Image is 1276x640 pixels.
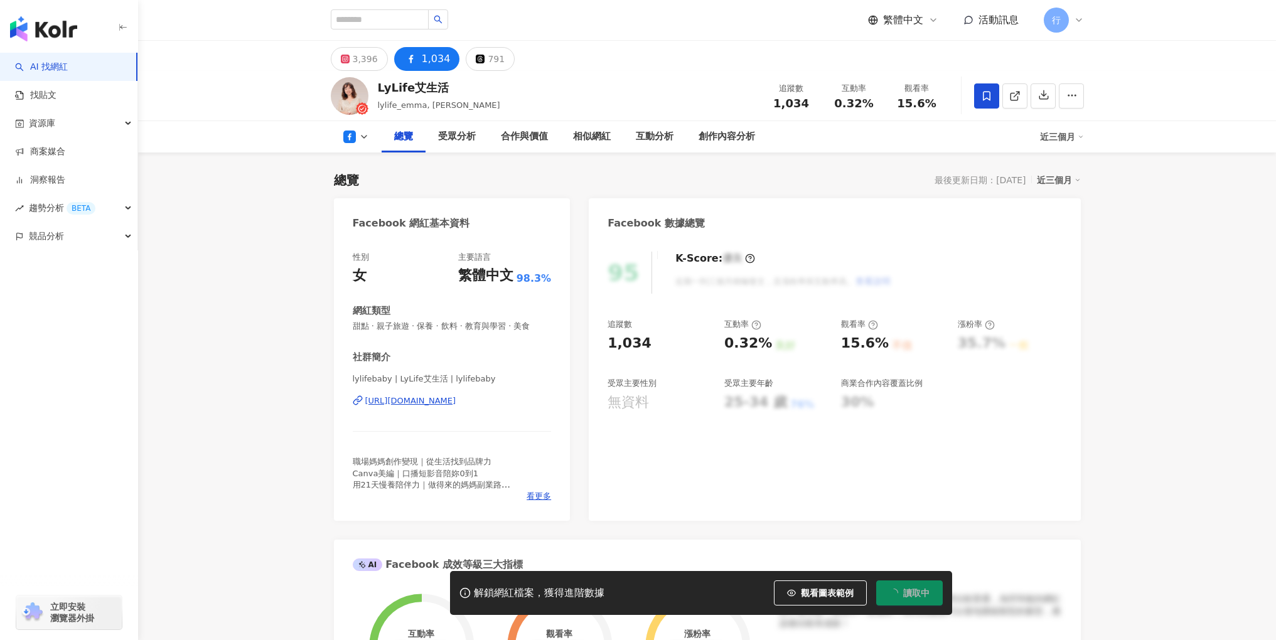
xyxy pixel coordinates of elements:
[699,129,755,144] div: 創作內容分析
[353,351,390,364] div: 社群簡介
[773,97,809,110] span: 1,034
[830,82,878,95] div: 互動率
[353,558,523,572] div: Facebook 成效等級三大指標
[16,595,122,629] a: chrome extension立即安裝 瀏覽器外掛
[841,334,889,353] div: 15.6%
[458,252,491,263] div: 主要語言
[935,175,1026,185] div: 最後更新日期：[DATE]
[889,589,898,597] span: loading
[353,50,378,68] div: 3,396
[353,216,470,230] div: Facebook 網紅基本資料
[768,82,815,95] div: 追蹤數
[15,146,65,158] a: 商案媒合
[636,129,673,144] div: 互動分析
[20,602,45,622] img: chrome extension
[801,588,854,598] span: 觀看圖表範例
[408,629,434,639] div: 互動率
[331,77,368,115] img: KOL Avatar
[488,50,505,68] div: 791
[724,378,773,389] div: 受眾主要年齡
[353,373,552,385] span: lylifebaby | LyLife艾生活 | lylifebaby
[608,378,657,389] div: 受眾主要性別
[67,202,95,215] div: BETA
[378,80,500,95] div: LyLife艾生活
[365,395,456,407] div: [URL][DOMAIN_NAME]
[394,47,460,71] button: 1,034
[876,580,943,605] button: 讀取中
[378,100,500,110] span: lylife_emma, [PERSON_NAME]
[331,47,388,71] button: 3,396
[684,629,710,639] div: 漲粉率
[897,97,936,110] span: 15.6%
[458,266,513,285] div: 繁體中文
[1040,127,1084,147] div: 近三個月
[353,457,511,501] span: 職場媽媽創作變現｜從生活找到品牌力 Canva美編｜口播短影音陪妳0到1 用21天慢養陪伴力｜做得來的媽媽副業路 想成為質感品牌職場媽咪👇🏻快點連結加入
[958,319,995,330] div: 漲粉率
[527,491,551,502] span: 看更多
[1052,13,1061,27] span: 行
[434,15,442,24] span: search
[573,129,611,144] div: 相似網紅
[774,580,867,605] button: 觀看圖表範例
[10,16,77,41] img: logo
[978,14,1019,26] span: 活動訊息
[474,587,604,600] div: 解鎖網紅檔案，獲得進階數據
[608,216,705,230] div: Facebook 數據總覽
[546,629,572,639] div: 觀看率
[841,319,878,330] div: 觀看率
[517,272,552,285] span: 98.3%
[50,601,94,624] span: 立即安裝 瀏覽器外掛
[334,171,359,189] div: 總覽
[466,47,515,71] button: 791
[724,334,772,353] div: 0.32%
[608,334,651,353] div: 1,034
[903,588,930,598] span: 讀取中
[353,304,390,317] div: 網紅類型
[883,13,923,27] span: 繁體中文
[675,252,755,265] div: K-Score :
[353,395,552,407] a: [URL][DOMAIN_NAME]
[353,558,383,571] div: AI
[438,129,476,144] div: 受眾分析
[353,321,552,332] span: 甜點 · 親子旅遊 · 保養 · 飲料 · 教育與學習 · 美食
[608,319,632,330] div: 追蹤數
[841,378,923,389] div: 商業合作內容覆蓋比例
[353,266,367,285] div: 女
[394,129,413,144] div: 總覽
[1037,172,1081,188] div: 近三個月
[29,109,55,137] span: 資源庫
[29,222,64,250] span: 競品分析
[15,61,68,73] a: searchAI 找網紅
[501,129,548,144] div: 合作與價值
[29,194,95,222] span: 趨勢分析
[15,204,24,213] span: rise
[893,82,941,95] div: 觀看率
[422,50,451,68] div: 1,034
[15,174,65,186] a: 洞察報告
[353,252,369,263] div: 性別
[724,319,761,330] div: 互動率
[15,89,56,102] a: 找貼文
[834,97,873,110] span: 0.32%
[608,393,649,412] div: 無資料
